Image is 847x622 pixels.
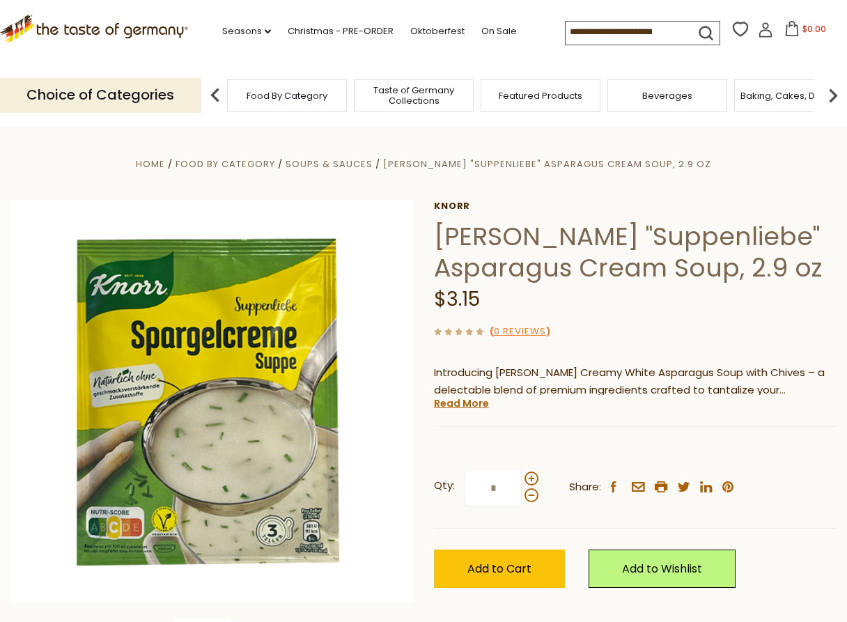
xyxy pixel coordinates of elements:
[569,479,601,496] span: Share:
[776,21,835,42] button: $0.00
[176,157,275,171] a: Food By Category
[222,24,271,39] a: Seasons
[467,561,531,577] span: Add to Cart
[434,396,489,410] a: Read More
[490,325,550,338] span: ( )
[434,550,565,588] button: Add to Cart
[286,157,373,171] a: Soups & Sauces
[802,23,826,35] span: $0.00
[247,91,327,101] a: Food By Category
[201,81,229,109] img: previous arrow
[358,85,469,106] a: Taste of Germany Collections
[136,157,165,171] a: Home
[434,221,837,283] h1: [PERSON_NAME] "Suppenliebe" Asparagus Cream Soup, 2.9 oz
[465,469,522,507] input: Qty:
[434,201,837,212] a: Knorr
[383,157,711,171] a: [PERSON_NAME] "Suppenliebe" Asparagus Cream Soup, 2.9 oz
[481,24,517,39] a: On Sale
[410,24,465,39] a: Oktoberfest
[434,365,825,414] span: Introducing [PERSON_NAME] Creamy White Asparagus Soup with Chives – a delectable blend of premium...
[499,91,582,101] a: Featured Products
[434,286,480,313] span: $3.15
[819,81,847,109] img: next arrow
[642,91,692,101] a: Beverages
[589,550,736,588] a: Add to Wishlist
[494,325,546,339] a: 0 Reviews
[10,201,413,603] img: Knorr Spargelcreme suppe
[288,24,394,39] a: Christmas - PRE-ORDER
[434,477,455,495] strong: Qty:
